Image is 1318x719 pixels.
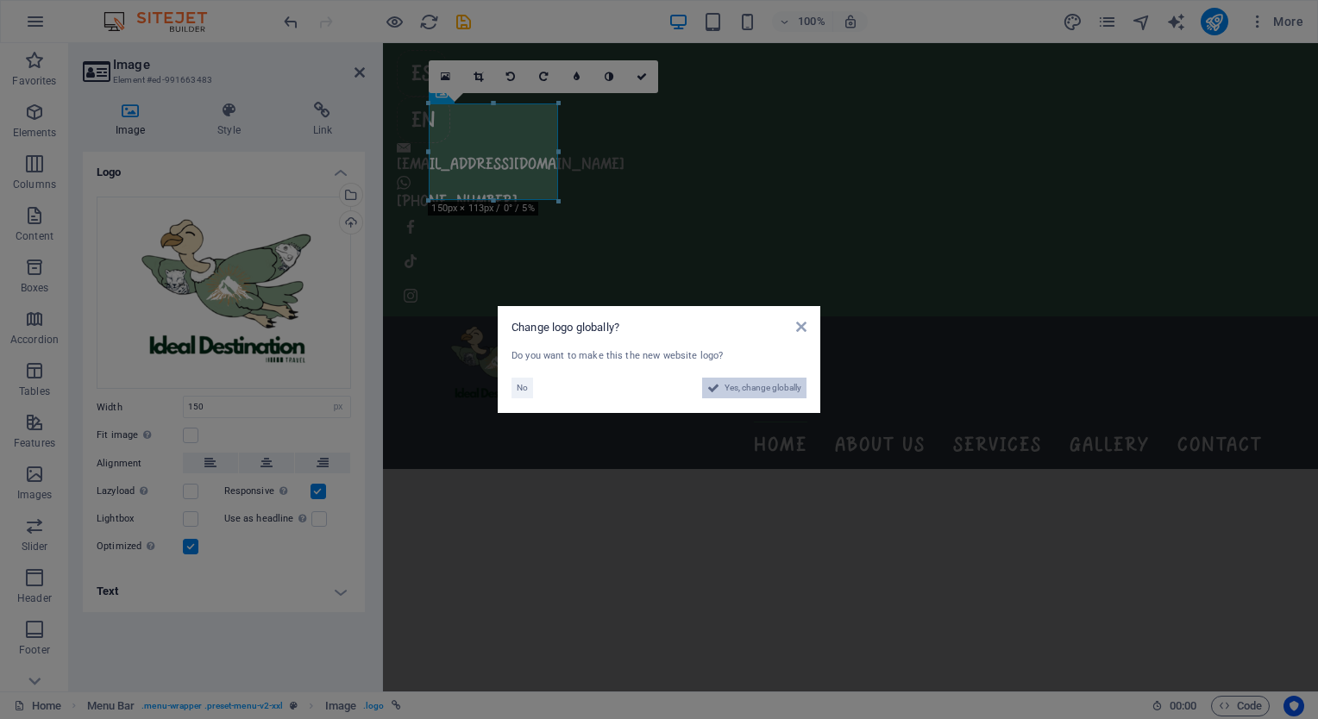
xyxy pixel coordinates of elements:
span: Yes, change globally [725,378,801,398]
div: Do you want to make this the new website logo? [512,349,806,364]
button: Yes, change globally [702,378,806,398]
span: Change logo globally? [512,321,619,334]
button: No [512,378,533,398]
a: [EMAIL_ADDRESS][DOMAIN_NAME] [14,100,907,133]
span: No [517,378,528,398]
a: [PHONE_NUMBER] [14,133,907,170]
